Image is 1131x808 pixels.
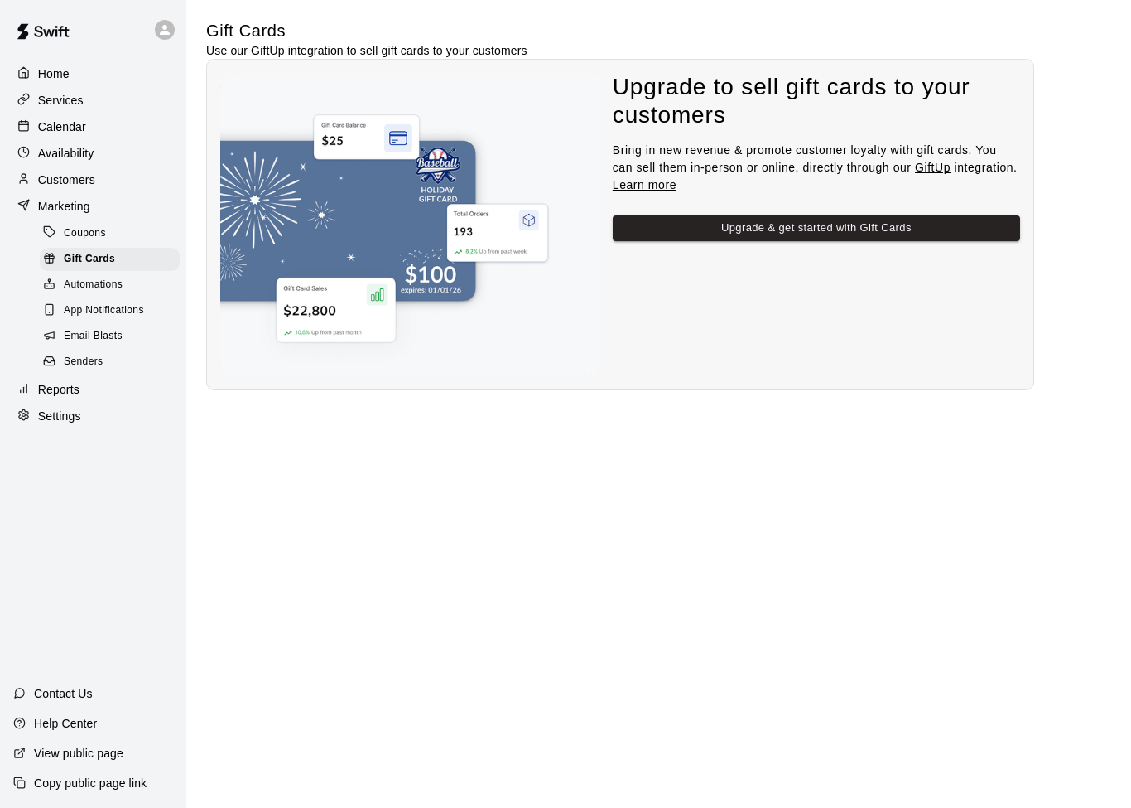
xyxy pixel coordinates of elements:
[34,685,93,702] p: Contact Us
[38,172,95,188] p: Customers
[613,178,676,191] a: Learn more
[40,220,186,246] a: Coupons
[40,248,180,271] div: Gift Cards
[64,277,123,293] span: Automations
[40,299,180,322] div: App Notifications
[64,328,123,345] span: Email Blasts
[915,161,951,174] a: GiftUp
[206,20,527,42] h5: Gift Cards
[40,273,186,298] a: Automations
[64,354,103,370] span: Senders
[34,745,123,762] p: View public page
[40,222,180,245] div: Coupons
[13,141,173,166] a: Availability
[40,246,186,272] a: Gift Cards
[40,273,180,297] div: Automations
[13,114,173,139] a: Calendar
[40,350,186,375] a: Senders
[613,215,1020,241] button: Upgrade & get started with Gift Cards
[34,775,147,791] p: Copy public page link
[613,73,1020,130] h4: Upgrade to sell gift cards to your customers
[34,715,97,732] p: Help Center
[38,119,86,135] p: Calendar
[38,198,90,215] p: Marketing
[40,351,180,374] div: Senders
[13,404,173,428] a: Settings
[64,302,144,319] span: App Notifications
[38,381,79,398] p: Reports
[38,408,81,424] p: Settings
[38,92,84,109] p: Services
[13,377,173,402] a: Reports
[38,65,70,82] p: Home
[206,42,527,59] p: Use our GiftUp integration to sell gift cards to your customers
[64,251,115,268] span: Gift Cards
[13,88,173,113] a: Services
[220,73,599,376] img: Nothing to see here
[13,167,173,192] a: Customers
[40,325,180,348] div: Email Blasts
[613,143,1018,191] span: Bring in new revenue & promote customer loyalty with gift cards. You can sell them in-person or o...
[38,145,94,162] p: Availability
[13,61,173,86] a: Home
[13,194,173,219] a: Marketing
[64,225,106,242] span: Coupons
[40,298,186,324] a: App Notifications
[40,324,186,350] a: Email Blasts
